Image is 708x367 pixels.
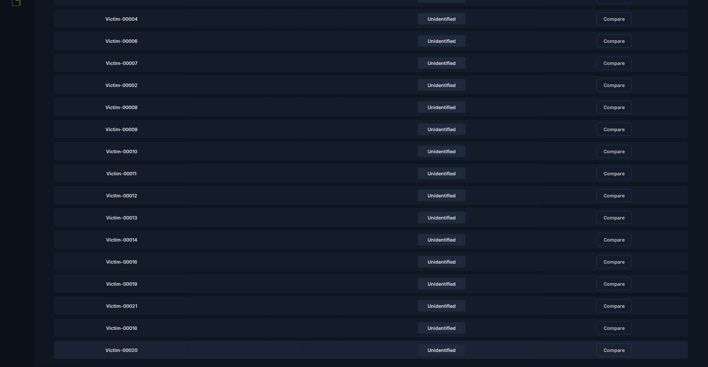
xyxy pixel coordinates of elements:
span: Unidentified [428,347,456,353]
span: Victim-00013 [106,215,137,220]
button: Compare [597,145,632,158]
span: Unidentified [428,126,456,132]
button: Compare [597,211,632,224]
button: Compare [597,101,632,114]
span: Compare [604,281,625,287]
span: Unidentified [428,38,456,44]
span: Compare [604,325,625,331]
span: Victim-00016 [106,259,137,265]
span: Unidentified [428,171,456,176]
span: Unidentified [428,259,456,265]
button: Compare [597,189,632,202]
span: Victim-00009 [106,126,138,132]
span: Unidentified [428,82,456,88]
button: Compare [597,299,632,312]
span: Victim-00011 [107,171,137,176]
span: Compare [604,171,625,176]
span: Unidentified [428,237,456,243]
span: Compare [604,149,625,154]
span: Compare [604,237,625,243]
span: Compare [604,215,625,220]
button: Compare [597,79,632,92]
span: Victim-00012 [106,193,137,198]
span: Unidentified [428,104,456,110]
span: Compare [604,193,625,198]
span: Victim-00007 [106,60,138,66]
span: Unidentified [428,60,456,66]
span: Victim-00008 [106,104,138,110]
span: Victim-00019 [106,281,137,287]
span: Compare [604,303,625,309]
span: Compare [604,104,625,110]
span: Unidentified [428,193,456,198]
span: Victim-00020 [106,347,138,353]
button: Compare [597,344,632,357]
span: Compare [604,126,625,132]
span: Unidentified [428,325,456,331]
span: Victim-00002 [106,82,138,88]
span: Unidentified [428,215,456,220]
span: Victim-00018 [106,325,137,331]
span: Compare [604,347,625,353]
span: Compare [604,16,625,22]
span: Compare [604,259,625,265]
button: Compare [597,322,632,335]
span: Victim-00004 [106,16,138,22]
span: Unidentified [428,149,456,154]
button: Compare [597,233,632,246]
span: Compare [604,60,625,66]
button: Compare [597,123,632,136]
button: Compare [597,167,632,180]
span: Victim-00021 [106,303,137,309]
button: Compare [597,12,632,25]
span: Unidentified [428,16,456,22]
span: Unidentified [428,281,456,287]
span: Compare [604,82,625,88]
button: Compare [597,255,632,268]
span: Victim-00010 [106,149,137,154]
span: Victim-00014 [106,237,137,243]
span: Unidentified [428,303,456,309]
button: Compare [597,34,632,48]
button: Compare [597,57,632,70]
span: Victim-00006 [106,38,138,44]
button: Compare [597,277,632,290]
span: Compare [604,38,625,44]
